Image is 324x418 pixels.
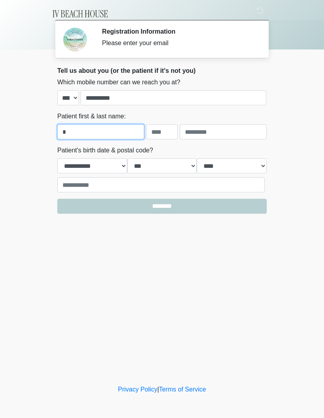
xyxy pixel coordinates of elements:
a: Privacy Policy [118,386,158,393]
a: Terms of Service [159,386,206,393]
h2: Tell us about you (or the patient if it's not you) [57,67,267,74]
h2: Registration Information [102,28,255,35]
img: Agent Avatar [63,28,87,51]
label: Patient first & last name: [57,112,126,121]
img: IV Beach House Logo [49,6,111,22]
label: Which mobile number can we reach you at? [57,78,180,87]
a: | [157,386,159,393]
div: Please enter your email [102,38,255,48]
label: Patient's birth date & postal code? [57,146,153,155]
